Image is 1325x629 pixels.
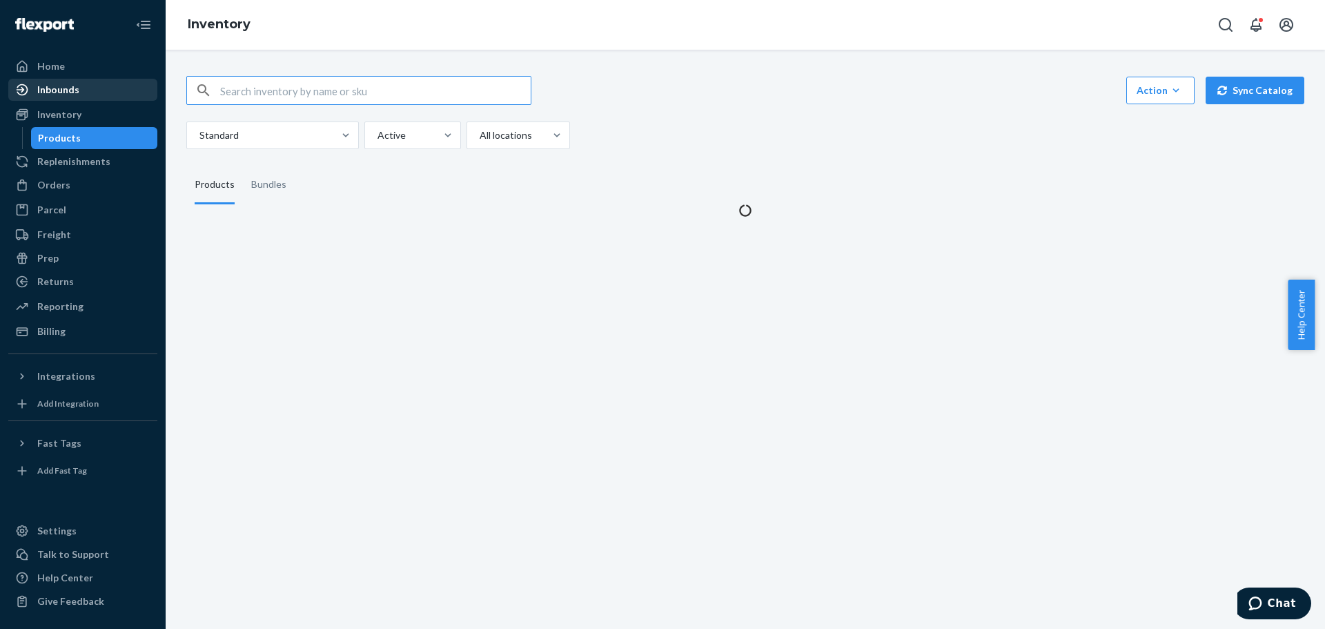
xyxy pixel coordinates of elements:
a: Returns [8,271,157,293]
div: Orders [37,178,70,192]
a: Prep [8,247,157,269]
button: Help Center [1288,280,1315,350]
div: Talk to Support [37,548,109,561]
a: Products [31,127,158,149]
a: Help Center [8,567,157,589]
input: All locations [478,128,480,142]
button: Open account menu [1273,11,1300,39]
div: Inbounds [37,83,79,97]
div: Products [195,166,235,204]
button: Open Search Box [1212,11,1239,39]
button: Integrations [8,365,157,387]
a: Add Fast Tag [8,460,157,482]
div: Returns [37,275,74,289]
input: Standard [198,128,199,142]
div: Products [38,131,81,145]
div: Freight [37,228,71,242]
div: Settings [37,524,77,538]
button: Sync Catalog [1206,77,1304,104]
button: Action [1126,77,1195,104]
a: Add Integration [8,393,157,415]
a: Inbounds [8,79,157,101]
a: Reporting [8,296,157,318]
iframe: Opens a widget where you can chat to one of our agents [1237,588,1311,622]
div: Home [37,59,65,73]
div: Give Feedback [37,594,104,608]
div: Integrations [37,369,95,383]
div: Add Fast Tag [37,465,87,476]
a: Parcel [8,199,157,221]
div: Add Integration [37,398,99,409]
div: Parcel [37,203,66,217]
div: Fast Tags [37,436,81,450]
button: Fast Tags [8,432,157,454]
a: Inventory [8,104,157,126]
img: Flexport logo [15,18,74,32]
div: Billing [37,325,66,338]
ol: breadcrumbs [177,5,262,45]
button: Close Navigation [130,11,157,39]
a: Replenishments [8,151,157,173]
a: Freight [8,224,157,246]
div: Action [1137,84,1184,97]
button: Open notifications [1242,11,1270,39]
a: Orders [8,174,157,196]
div: Bundles [251,166,286,204]
div: Inventory [37,108,81,122]
div: Prep [37,251,59,265]
button: Give Feedback [8,590,157,612]
div: Replenishments [37,155,110,168]
a: Billing [8,320,157,342]
input: Active [376,128,377,142]
a: Inventory [188,17,251,32]
div: Reporting [37,300,84,313]
button: Talk to Support [8,543,157,565]
a: Settings [8,520,157,542]
a: Home [8,55,157,77]
input: Search inventory by name or sku [220,77,531,104]
div: Help Center [37,571,93,585]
